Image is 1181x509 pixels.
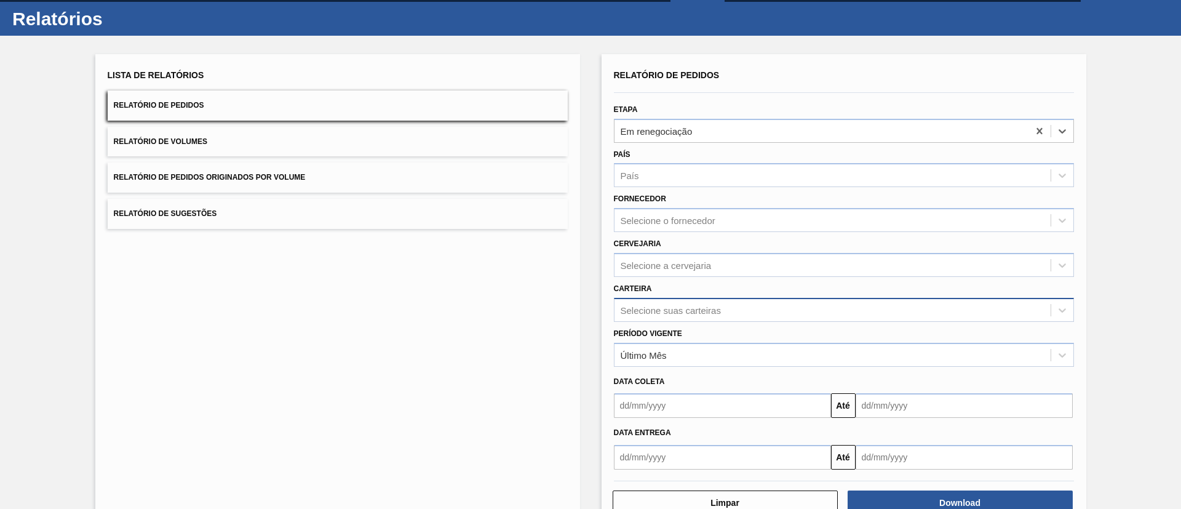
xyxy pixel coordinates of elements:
label: Período Vigente [614,329,682,338]
span: Relatório de Pedidos [114,101,204,110]
span: Data coleta [614,377,665,386]
div: País [621,170,639,181]
span: Lista de Relatórios [108,70,204,80]
label: Etapa [614,105,638,114]
input: dd/mm/yyyy [614,445,831,470]
span: Relatório de Pedidos [614,70,720,80]
button: Relatório de Sugestões [108,199,568,229]
label: País [614,150,630,159]
input: dd/mm/yyyy [614,393,831,418]
span: Data entrega [614,428,671,437]
span: Relatório de Sugestões [114,209,217,218]
h1: Relatórios [12,12,231,26]
label: Cervejaria [614,239,661,248]
span: Relatório de Pedidos Originados por Volume [114,173,306,182]
div: Em renegociação [621,126,693,136]
span: Relatório de Volumes [114,137,207,146]
div: Selecione a cervejaria [621,260,712,270]
label: Fornecedor [614,194,666,203]
input: dd/mm/yyyy [856,445,1073,470]
button: Até [831,393,856,418]
label: Carteira [614,284,652,293]
button: Relatório de Pedidos [108,90,568,121]
input: dd/mm/yyyy [856,393,1073,418]
button: Até [831,445,856,470]
div: Selecione suas carteiras [621,305,721,315]
button: Relatório de Pedidos Originados por Volume [108,162,568,193]
div: Último Mês [621,350,667,360]
div: Selecione o fornecedor [621,215,715,226]
button: Relatório de Volumes [108,127,568,157]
